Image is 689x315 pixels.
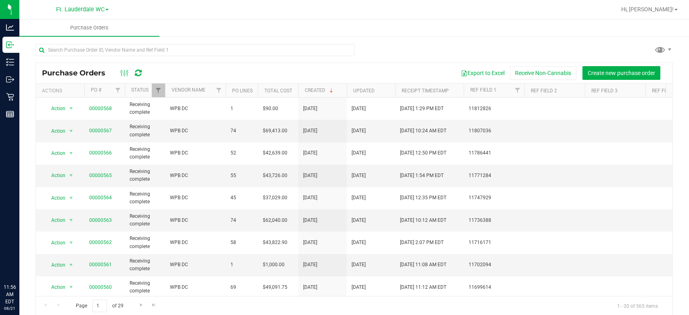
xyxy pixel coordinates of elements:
span: 11699614 [469,284,519,291]
iframe: Resource center [8,250,32,275]
span: $90.00 [263,105,278,113]
span: Receiving complete [130,146,160,161]
span: [DATE] 10:24 AM EDT [400,127,446,135]
span: 11771284 [469,172,519,179]
span: 11807036 [469,127,519,135]
a: Filter [152,83,165,97]
inline-svg: Analytics [6,23,14,31]
span: [DATE] [303,194,317,202]
p: 11:56 AM EDT [4,284,16,305]
a: 00000566 [89,150,112,156]
span: 74 [230,127,253,135]
a: 00000563 [89,217,112,223]
span: select [66,192,76,204]
span: Action [44,103,66,114]
span: Page of 29 [69,300,130,312]
a: 00000568 [89,106,112,111]
iframe: Resource center unread badge [24,249,34,259]
span: Action [44,259,66,271]
a: Filter [111,83,125,97]
span: $43,726.00 [263,172,287,179]
span: Hi, [PERSON_NAME]! [621,6,674,13]
span: $37,029.00 [263,194,287,202]
inline-svg: Outbound [6,75,14,83]
span: [DATE] 11:12 AM EDT [400,284,446,291]
span: $62,040.00 [263,217,287,224]
span: 11747929 [469,194,519,202]
span: $69,413.00 [263,127,287,135]
span: select [66,170,76,181]
span: 11786441 [469,149,519,157]
span: 11812826 [469,105,519,113]
button: Export to Excel [456,66,510,80]
div: Actions [42,88,81,94]
span: [DATE] [352,172,366,179]
a: Ref Field 4 [652,88,678,94]
a: 00000567 [89,128,112,134]
span: [DATE] [352,105,366,113]
span: select [66,215,76,226]
input: Search Purchase Order ID, Vendor Name and Ref Field 1 [36,44,354,56]
span: Receiving complete [130,101,160,116]
a: Created [305,88,335,93]
a: 00000564 [89,195,112,200]
a: Total Cost [264,88,292,94]
span: [DATE] [303,239,317,246]
span: [DATE] [303,217,317,224]
span: 58 [230,239,253,246]
span: Receiving complete [130,235,160,250]
span: [DATE] 1:29 PM EDT [400,105,444,113]
a: 00000560 [89,284,112,290]
span: $42,639.00 [263,149,287,157]
a: Ref Field 2 [531,88,557,94]
span: [DATE] [303,284,317,291]
span: Receiving complete [130,257,160,273]
span: select [66,148,76,159]
span: [DATE] [352,127,366,135]
span: WPB DC [170,239,221,246]
span: Purchase Orders [59,24,119,31]
span: WPB DC [170,172,221,179]
span: Receiving complete [130,280,160,295]
span: [DATE] [303,149,317,157]
span: Receiving complete [130,213,160,228]
span: [DATE] [303,105,317,113]
span: [DATE] [303,172,317,179]
span: Purchase Orders [42,69,113,77]
a: PO # [91,87,101,93]
a: Purchase Orders [19,19,159,36]
a: PO Lines [232,88,253,94]
span: 55 [230,172,253,179]
span: 11702094 [469,261,519,269]
a: 00000565 [89,173,112,178]
span: Create new purchase order [588,70,655,76]
span: WPB DC [170,217,221,224]
span: [DATE] [352,239,366,246]
span: select [66,282,76,293]
span: select [66,103,76,114]
button: Receive Non-Cannabis [510,66,576,80]
span: WPB DC [170,149,221,157]
inline-svg: Inventory [6,58,14,66]
span: [DATE] 2:07 PM EDT [400,239,444,246]
span: [DATE] [352,284,366,291]
span: [DATE] 12:50 PM EDT [400,149,446,157]
span: WPB DC [170,105,221,113]
input: 1 [92,300,107,312]
a: Go to the next page [135,300,147,311]
span: 1 [230,105,253,113]
span: [DATE] [352,194,366,202]
span: [DATE] 11:08 AM EDT [400,261,446,269]
span: 11736388 [469,217,519,224]
a: Ref Field 3 [591,88,618,94]
span: WPB DC [170,194,221,202]
span: 45 [230,194,253,202]
a: Ref Field 1 [470,87,496,93]
p: 08/21 [4,305,16,311]
a: Filter [212,83,226,97]
span: select [66,237,76,248]
span: [DATE] 1:54 PM EDT [400,172,444,179]
inline-svg: Inbound [6,41,14,49]
span: 74 [230,217,253,224]
span: Action [44,192,66,204]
